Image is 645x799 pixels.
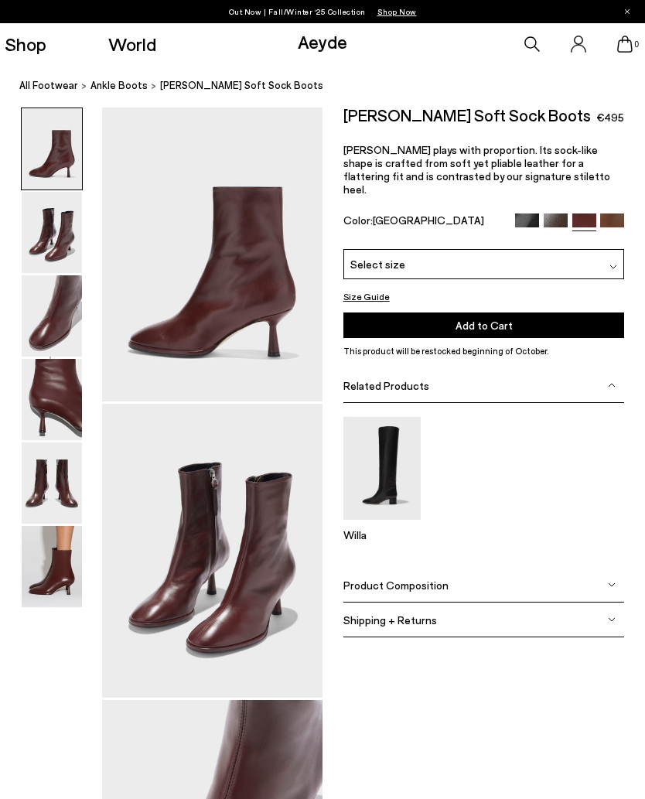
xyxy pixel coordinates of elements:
[350,256,405,272] span: Select size
[343,579,449,592] span: Product Composition
[343,213,507,231] div: Color:
[343,613,437,627] span: Shipping + Returns
[343,143,625,196] p: [PERSON_NAME] plays with proportion. Its sock-like shape is crafted from soft yet pliable leather...
[22,275,82,357] img: Dorothy Soft Sock Boots - Image 3
[108,35,156,53] a: World
[160,77,323,94] span: [PERSON_NAME] Soft Sock Boots
[608,581,616,589] img: svg%3E
[377,7,417,16] span: Navigate to /collections/new-in
[608,616,616,623] img: svg%3E
[22,108,82,190] img: Dorothy Soft Sock Boots - Image 1
[22,442,82,524] img: Dorothy Soft Sock Boots - Image 5
[90,77,148,94] a: ankle boots
[343,344,625,358] p: This product will be restocked beginning of October.
[19,65,645,108] nav: breadcrumb
[343,417,421,520] img: Willa Leather Over-Knee Boots
[343,528,421,541] p: Willa
[298,30,347,53] a: Aeyde
[229,4,417,19] p: Out Now | Fall/Winter ‘25 Collection
[617,36,633,53] a: 0
[22,526,82,607] img: Dorothy Soft Sock Boots - Image 6
[343,379,429,392] span: Related Products
[343,509,421,541] a: Willa Leather Over-Knee Boots Willa
[456,319,513,332] span: Add to Cart
[90,79,148,91] span: ankle boots
[343,312,625,338] button: Add to Cart
[19,77,78,94] a: All Footwear
[343,289,390,304] button: Size Guide
[596,110,624,125] span: €495
[633,40,640,49] span: 0
[22,359,82,440] img: Dorothy Soft Sock Boots - Image 4
[5,35,46,53] a: Shop
[608,381,616,389] img: svg%3E
[373,213,484,227] span: [GEOGRAPHIC_DATA]
[343,108,591,123] h2: [PERSON_NAME] Soft Sock Boots
[609,263,617,271] img: svg%3E
[22,192,82,273] img: Dorothy Soft Sock Boots - Image 2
